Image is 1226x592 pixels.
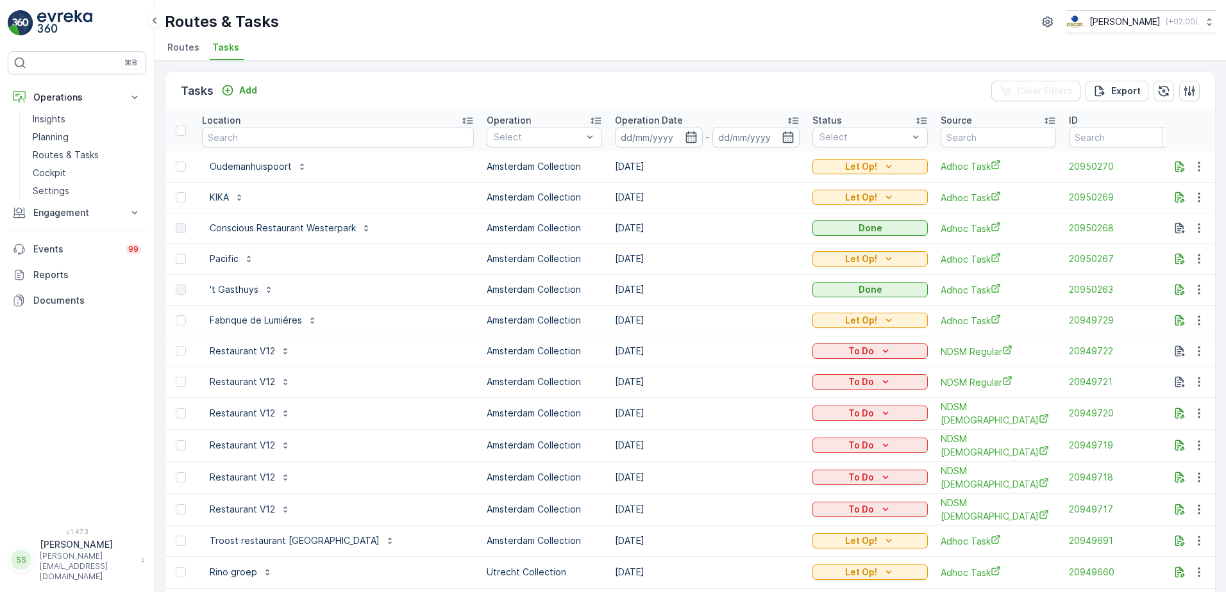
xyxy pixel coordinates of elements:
a: 20950267 [1069,252,1184,265]
button: Engagement [8,200,146,226]
span: NDSM [DEMOGRAPHIC_DATA] [941,465,1056,491]
p: Clear Filters [1017,85,1073,97]
p: Routes & Tasks [165,12,279,32]
a: 20949721 [1069,375,1184,388]
p: Planning [33,131,69,144]
button: To Do [812,374,928,390]
td: Amsterdam Collection [480,493,609,525]
td: [DATE] [609,182,806,213]
button: Restaurant V12 [202,435,298,456]
td: Amsterdam Collection [480,151,609,182]
p: Tasks [181,82,214,100]
a: 20949718 [1069,471,1184,484]
a: Adhoc Task [941,222,1056,235]
p: Let Op! [845,314,877,327]
p: Done [859,222,882,234]
a: NDSM Oosterdok [941,465,1056,491]
p: Select [494,131,582,144]
span: 20949722 [1069,345,1184,358]
a: Planning [28,128,146,146]
button: Restaurant V12 [202,467,298,488]
a: 20949717 [1069,503,1184,516]
div: Toggle Row Selected [176,161,186,172]
button: To Do [812,406,928,421]
a: Insights [28,110,146,128]
a: NDSM Regular [941,345,1056,358]
a: Adhoc Task [941,314,1056,327]
button: Let Op! [812,313,928,328]
a: 20950268 [1069,222,1184,234]
a: Adhoc Task [941,252,1056,266]
span: 20949729 [1069,314,1184,327]
p: Export [1111,85,1141,97]
span: v 1.47.3 [8,528,146,536]
button: Restaurant V12 [202,499,298,520]
p: Let Op! [845,534,877,547]
button: Clear Filters [991,81,1080,101]
td: Utrecht Collection [480,556,609,588]
p: Fabrique de Lumiéres [210,314,302,327]
a: NDSM Regular [941,375,1056,389]
td: Amsterdam Collection [480,305,609,336]
p: Done [859,283,882,296]
p: ( +02:00 ) [1166,17,1198,27]
p: Settings [33,185,69,197]
td: [DATE] [609,243,806,274]
p: - [705,129,710,145]
td: [DATE] [609,274,806,305]
span: 20949691 [1069,534,1184,547]
span: NDSM [DEMOGRAPHIC_DATA] [941,497,1056,523]
a: 20950269 [1069,191,1184,204]
a: Documents [8,288,146,313]
p: Let Op! [845,191,877,204]
p: [PERSON_NAME] [40,538,135,551]
img: basis-logo_rgb2x.png [1066,15,1084,29]
span: Adhoc Task [941,191,1056,204]
td: [DATE] [609,461,806,493]
p: To Do [848,439,874,452]
p: 't Gasthuys [210,283,258,296]
span: Routes [167,41,199,54]
a: Cockpit [28,164,146,182]
p: Pacific [210,252,239,265]
button: SS[PERSON_NAME][PERSON_NAME][EMAIL_ADDRESS][DOMAIN_NAME] [8,538,146,582]
p: To Do [848,471,874,484]
button: Oudemanhuispoort [202,156,315,177]
p: Restaurant V12 [210,375,275,388]
td: [DATE] [609,525,806,556]
td: Amsterdam Collection [480,182,609,213]
a: Adhoc Task [941,283,1056,297]
a: Reports [8,262,146,288]
td: Amsterdam Collection [480,213,609,243]
a: 20949660 [1069,566,1184,579]
button: Restaurant V12 [202,341,298,361]
td: [DATE] [609,366,806,397]
td: Amsterdam Collection [480,274,609,305]
p: Insights [33,113,65,126]
a: Routes & Tasks [28,146,146,164]
p: Events [33,243,118,256]
button: To Do [812,343,928,359]
p: KIKA [210,191,229,204]
span: 20950263 [1069,283,1184,296]
p: Operation [487,114,531,127]
p: Select [819,131,908,144]
button: KIKA [202,187,252,208]
p: ⌘B [124,58,137,68]
button: Let Op! [812,190,928,205]
p: Routes & Tasks [33,149,99,161]
button: Restaurant V12 [202,372,298,392]
div: Toggle Row Selected [176,284,186,295]
td: [DATE] [609,305,806,336]
td: [DATE] [609,429,806,461]
p: Rino groep [210,566,257,579]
